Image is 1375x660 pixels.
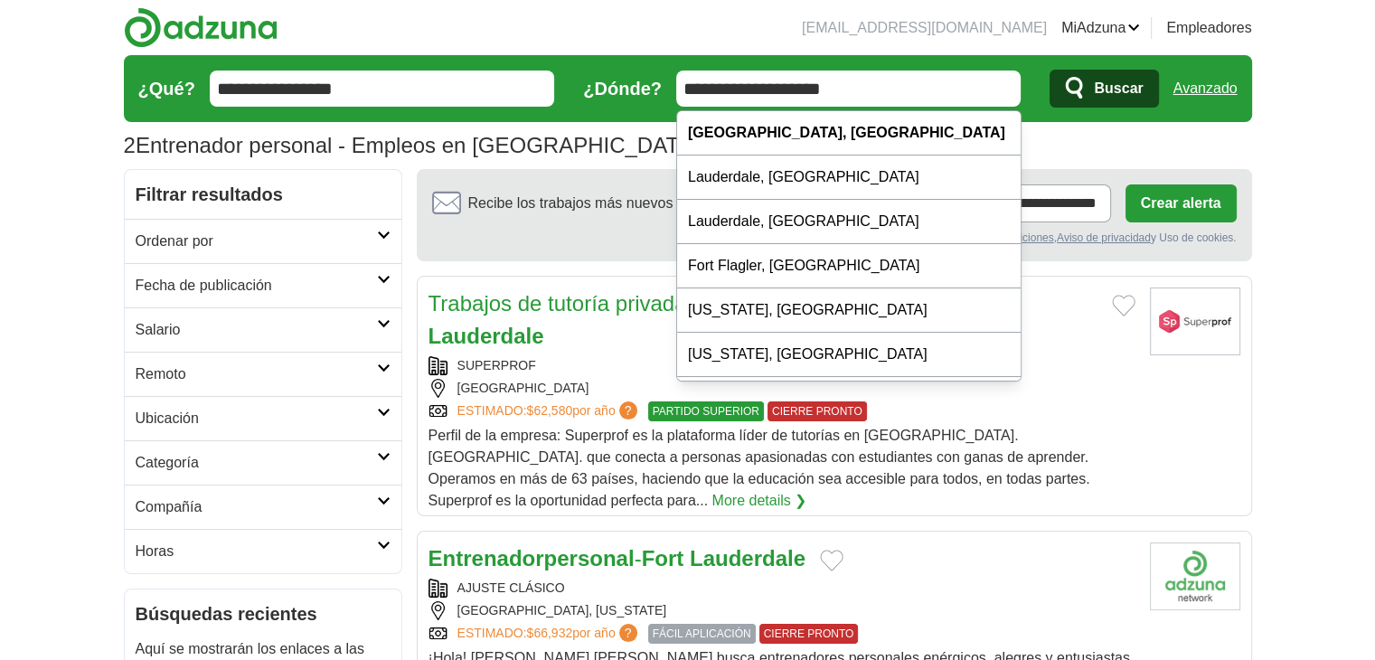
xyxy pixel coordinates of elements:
font: Fecha de publicación [136,278,272,293]
strong: [GEOGRAPHIC_DATA], [GEOGRAPHIC_DATA] [688,125,1005,140]
font: Trabajos de tutoría privada y [429,291,704,316]
font: Recibe los trabajos más nuevos para esta búsqueda [468,195,805,211]
font: Empleadores [1166,20,1251,35]
div: Fort Flagler, [GEOGRAPHIC_DATA] [677,244,1021,288]
a: Horas [125,529,401,573]
div: Lauderdale, [GEOGRAPHIC_DATA] [677,156,1021,200]
img: Logotipo de la empresa [1150,542,1240,610]
font: Entrenador [429,546,544,570]
a: Trabajos de tutoría privada yentrenadorpersonalen Fort Lauderdale [429,291,981,348]
a: ESTIMADO:$62,580por año? [457,401,641,421]
a: Fecha de publicación [125,263,401,307]
font: y Uso de cookies. [1151,231,1237,244]
font: Lauderdale [429,324,544,348]
font: Buscar [1094,80,1143,96]
font: Filtrar resultados [136,184,283,204]
font: CIERRE PRONTO [764,627,854,640]
font: personal [544,546,635,570]
img: Logotipo de Adzuna [124,7,278,48]
button: Buscar [1050,70,1158,108]
font: MiAdzuna [1061,20,1125,35]
font: Categoría [136,455,199,470]
a: Remoto [125,352,401,396]
font: Entrenador personal - Empleos en [GEOGRAPHIC_DATA], [US_STATE] [136,133,831,157]
font: ¿Qué? [138,79,195,99]
font: ? [625,403,632,418]
button: Añadir a trabajos favoritos [1112,295,1135,316]
a: ESTIMADO:$66,932por año? [457,624,641,644]
a: Ubicación [125,396,401,440]
div: [US_STATE], [GEOGRAPHIC_DATA] [677,333,1021,377]
font: FÁCIL APLICACIÓN [653,627,751,640]
font: $62,580 [527,403,573,418]
font: , [1054,231,1057,244]
font: [GEOGRAPHIC_DATA] [457,381,589,395]
font: Lauderdale [690,546,805,570]
a: Aviso de privacidad [1057,231,1151,244]
font: por año [572,626,615,640]
font: ESTIMADO: [457,403,527,418]
a: Empleadores [1166,17,1251,39]
button: Añadir a trabajos favoritos [820,550,843,571]
button: Crear alerta [1125,184,1237,222]
font: Ordenar por [136,233,213,249]
div: Lauderdale, [GEOGRAPHIC_DATA] [677,200,1021,244]
a: Avanzado [1173,71,1238,107]
img: Logotipo de Superprof [1150,288,1240,355]
font: Avanzado [1173,80,1238,96]
a: Categoría [125,440,401,485]
font: por año [572,403,615,418]
font: Fort [642,546,684,570]
font: Búsquedas recientes [136,604,317,624]
font: Crear alerta [1141,195,1221,211]
a: Entrenadorpersonal-Fort Lauderdale [429,546,805,570]
font: Horas [136,543,174,559]
font: 2 [124,133,136,157]
font: - [635,546,642,570]
font: Perfil de la empresa: Superprof es la plataforma líder de tutorías en [GEOGRAPHIC_DATA]. [GEOGRAP... [429,428,1090,508]
font: Remoto [136,366,186,382]
a: More details ❯ [711,490,806,512]
font: PARTIDO SUPERIOR [653,405,759,418]
a: SUPERPROF [457,358,536,372]
font: $66,932 [527,626,573,640]
font: [GEOGRAPHIC_DATA], [US_STATE] [457,603,667,618]
font: Ubicación [136,410,199,426]
a: Compañía [125,485,401,529]
font: ESTIMADO: [457,626,527,640]
font: Salario [136,322,181,337]
font: [EMAIL_ADDRESS][DOMAIN_NAME] [802,20,1047,35]
font: ¿Dónde? [583,79,662,99]
a: Salario [125,307,401,352]
font: AJUSTE CLÁSICO [457,580,565,595]
div: [US_STATE], [GEOGRAPHIC_DATA] [677,377,1021,421]
font: ? [625,626,632,640]
font: Compañía [136,499,202,514]
a: MiAdzuna [1061,17,1140,39]
font: CIERRE PRONTO [772,405,862,418]
a: Ordenar por [125,219,401,263]
div: [US_STATE], [GEOGRAPHIC_DATA] [677,288,1021,333]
